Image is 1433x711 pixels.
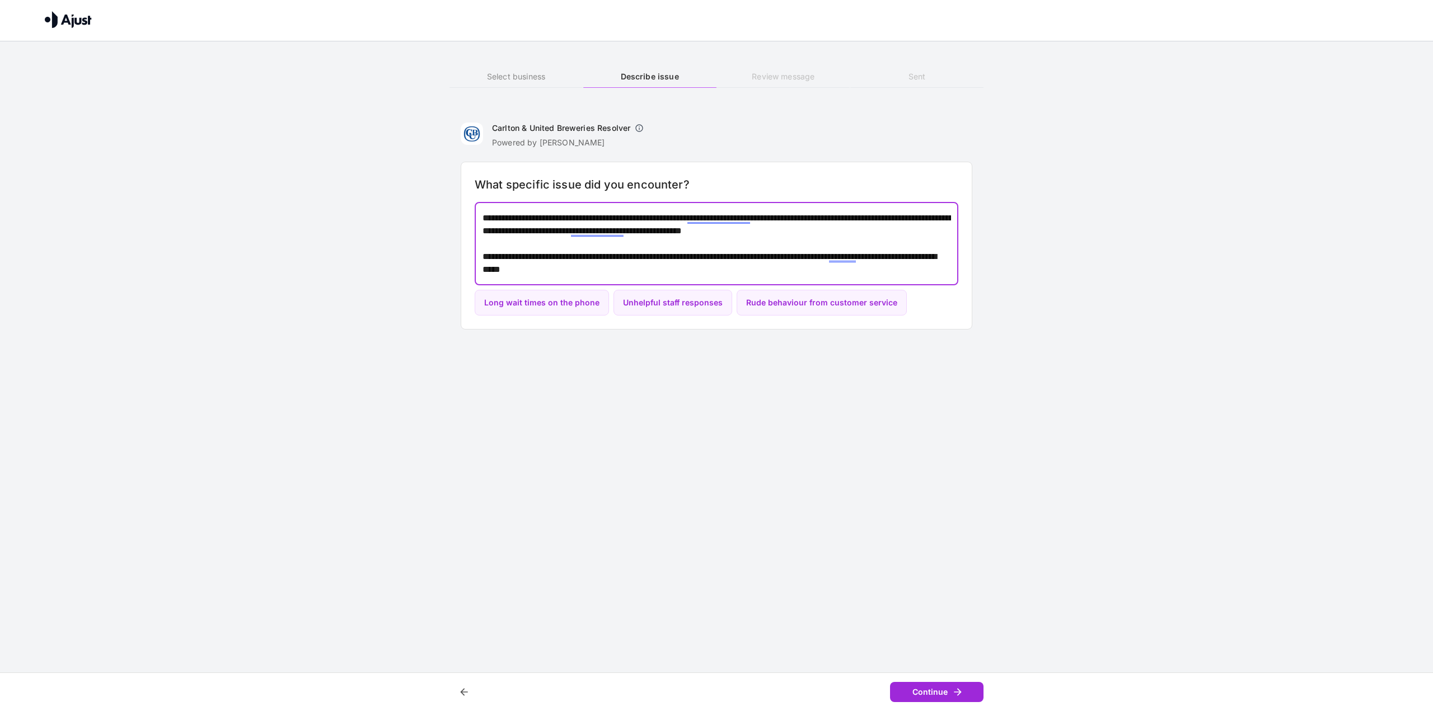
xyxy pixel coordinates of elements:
h6: What specific issue did you encounter? [475,176,958,194]
button: Unhelpful staff responses [614,290,732,316]
img: Ajust [45,11,92,28]
h6: Carlton & United Breweries Resolver [492,123,630,134]
img: Carlton & United Breweries [461,123,483,145]
h6: Review message [716,70,850,83]
h6: Select business [449,70,583,83]
h6: Describe issue [583,70,716,83]
button: Continue [890,682,984,703]
h6: Sent [850,70,984,83]
p: Powered by [PERSON_NAME] [492,137,648,148]
button: Long wait times on the phone [475,290,609,316]
button: Rude behaviour from customer service [737,290,907,316]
